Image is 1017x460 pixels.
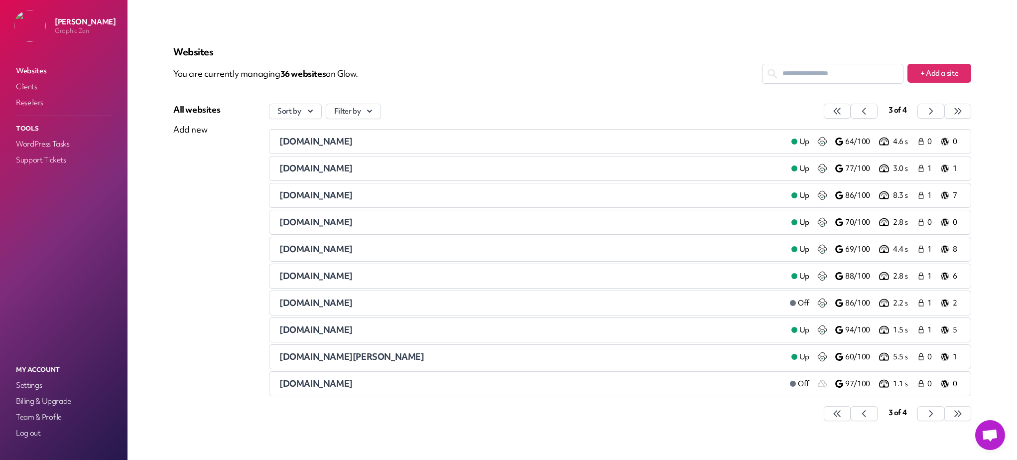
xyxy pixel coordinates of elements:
span: 1 [927,244,935,255]
a: [DOMAIN_NAME] [279,216,783,228]
a: 0 [917,351,937,363]
span: 3 of 4 [889,105,907,115]
span: 0 [927,379,935,389]
a: 69/100 4.4 s [835,243,917,255]
p: 5 [953,325,961,335]
span: Up [799,190,809,201]
span: 0 [927,352,935,362]
p: Tools [14,122,114,135]
a: 0 [917,136,937,148]
span: Up [799,137,809,147]
p: 7 [953,190,961,201]
span: [DOMAIN_NAME] [279,324,353,335]
a: Team & Profile [14,410,114,424]
p: 8 [953,244,961,255]
span: Up [799,163,809,174]
button: + Add a site [907,64,971,83]
button: Sort by [269,104,322,119]
p: 4.6 s [893,137,917,147]
a: [DOMAIN_NAME] [279,162,783,174]
a: Open chat [975,420,1005,450]
button: Filter by [326,104,381,119]
p: 8.3 s [893,190,917,201]
p: 86/100 [845,298,877,308]
a: 60/100 5.5 s [835,351,917,363]
a: Off [782,378,817,390]
p: 2 [953,298,961,308]
a: 5 [941,324,961,336]
div: Add new [173,124,220,136]
span: 1 [927,190,935,201]
a: WordPress Tasks [14,137,114,151]
a: Websites [14,64,114,78]
p: 88/100 [845,271,877,282]
p: 1.1 s [893,379,917,389]
a: Up [783,324,817,336]
a: 1 [941,162,961,174]
span: Up [799,217,809,228]
a: 1 [917,189,937,201]
a: 0 [917,378,937,390]
a: Up [783,216,817,228]
a: [DOMAIN_NAME] [279,324,783,336]
span: [DOMAIN_NAME][PERSON_NAME] [279,351,424,362]
p: 1.5 s [893,325,917,335]
a: 1 [917,324,937,336]
span: Up [799,352,809,362]
p: 94/100 [845,325,877,335]
p: 4.4 s [893,244,917,255]
p: 1 [953,163,961,174]
span: s [322,68,326,79]
a: Up [783,351,817,363]
a: 8 [941,243,961,255]
a: 7 [941,189,961,201]
p: 1 [953,352,961,362]
a: Clients [14,80,114,94]
a: 1 [917,162,937,174]
a: 1 [917,297,937,309]
a: [DOMAIN_NAME] [279,136,783,148]
span: [DOMAIN_NAME] [279,162,353,174]
span: Up [799,271,809,282]
p: 0 [953,379,961,389]
p: You are currently managing on Glow. [173,64,762,84]
a: 94/100 1.5 s [835,324,917,336]
p: 3.0 s [893,163,917,174]
p: 0 [953,137,961,147]
span: Up [799,325,809,335]
a: 1 [917,270,937,282]
span: 1 [927,163,935,174]
a: [DOMAIN_NAME] [279,270,783,282]
p: 2.8 s [893,217,917,228]
a: 0 [941,378,961,390]
span: Off [798,379,809,389]
span: 1 [927,271,935,282]
span: 1 [927,325,935,335]
a: 1 [917,243,937,255]
a: Up [783,243,817,255]
p: 60/100 [845,352,877,362]
p: 64/100 [845,137,877,147]
a: 0 [941,216,961,228]
p: 5.5 s [893,352,917,362]
p: Graphic Zen [55,27,116,35]
a: 2 [941,297,961,309]
p: 77/100 [845,163,877,174]
span: [DOMAIN_NAME] [279,297,353,308]
a: 0 [917,216,937,228]
a: 64/100 4.6 s [835,136,917,148]
a: Support Tickets [14,153,114,167]
a: 86/100 2.2 s [835,297,917,309]
p: 97/100 [845,379,877,389]
span: 3 of 4 [889,408,907,418]
span: [DOMAIN_NAME] [279,378,353,389]
a: 97/100 1.1 s [835,378,917,390]
a: Resellers [14,96,114,110]
p: 2.8 s [893,271,917,282]
a: Settings [14,378,114,392]
a: Billing & Upgrade [14,394,114,408]
a: Log out [14,426,114,440]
